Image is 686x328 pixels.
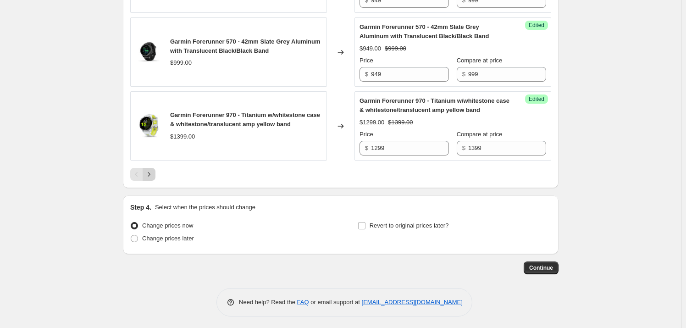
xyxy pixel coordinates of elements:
[170,111,320,128] span: Garmin Forerunner 970 - Titanium w/whitestone case & whitestone/translucent amp yellow band
[170,38,321,54] span: Garmin Forerunner 570 - 42mm Slate Grey Aluminum with Translucent Black/Black Band
[155,203,255,212] p: Select when the prices should change
[360,23,489,39] span: Garmin Forerunner 570 - 42mm Slate Grey Aluminum with Translucent Black/Black Band
[142,235,194,242] span: Change prices later
[457,131,503,138] span: Compare at price
[170,132,195,141] div: $1399.00
[370,222,449,229] span: Revert to original prices later?
[360,97,509,113] span: Garmin Forerunner 970 - Titanium w/whitestone case & whitestone/translucent amp yellow band
[360,44,381,53] div: $949.00
[239,299,297,306] span: Need help? Read the
[135,39,163,66] img: 570-42-1_80x.jpg
[462,145,465,151] span: $
[362,299,463,306] a: [EMAIL_ADDRESS][DOMAIN_NAME]
[360,57,373,64] span: Price
[365,71,368,78] span: $
[529,95,544,103] span: Edited
[388,118,413,127] strike: $1399.00
[529,264,553,272] span: Continue
[365,145,368,151] span: $
[360,131,373,138] span: Price
[309,299,362,306] span: or email support at
[457,57,503,64] span: Compare at price
[385,44,406,53] strike: $999.00
[142,222,193,229] span: Change prices now
[297,299,309,306] a: FAQ
[143,168,155,181] button: Next
[524,261,559,274] button: Continue
[360,118,384,127] div: $1299.00
[130,168,155,181] nav: Pagination
[130,203,151,212] h2: Step 4.
[135,112,163,140] img: 970-2_80x.jpg
[462,71,465,78] span: $
[170,58,192,67] div: $999.00
[529,22,544,29] span: Edited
